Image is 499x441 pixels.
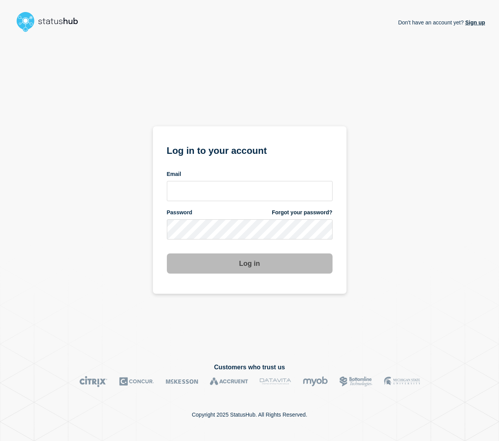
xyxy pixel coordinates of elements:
[192,412,307,418] p: Copyright 2025 StatusHub. All Rights Reserved.
[167,219,333,239] input: password input
[119,376,154,387] img: Concur logo
[167,209,192,216] span: Password
[166,376,198,387] img: McKesson logo
[167,143,333,157] h1: Log in to your account
[464,19,485,26] a: Sign up
[340,376,372,387] img: Bottomline logo
[167,253,333,274] button: Log in
[14,364,485,371] h2: Customers who trust us
[167,171,181,178] span: Email
[167,181,333,201] input: email input
[14,9,87,34] img: StatusHub logo
[398,13,485,32] p: Don't have an account yet?
[303,376,328,387] img: myob logo
[384,376,420,387] img: MSU logo
[79,376,108,387] img: Citrix logo
[272,209,332,216] a: Forgot your password?
[260,376,291,387] img: DataVita logo
[210,376,248,387] img: Accruent logo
